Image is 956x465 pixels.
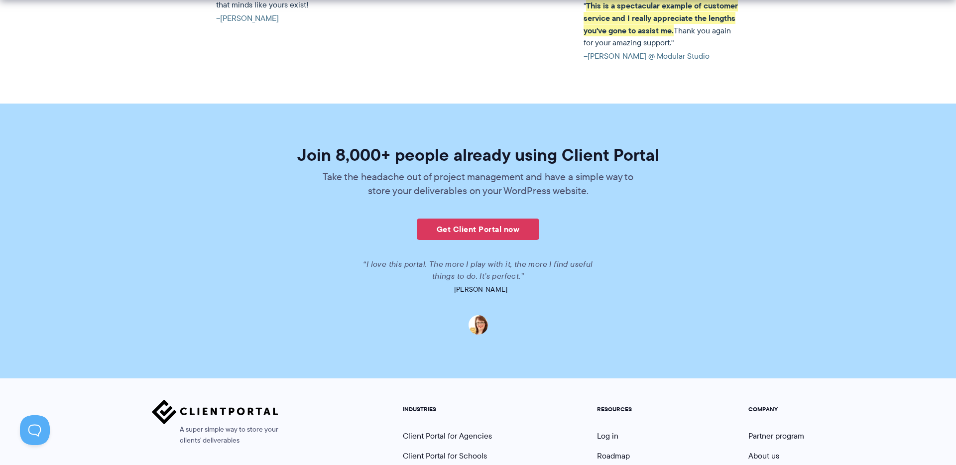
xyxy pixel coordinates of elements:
p: —[PERSON_NAME] [199,282,758,296]
a: About us [748,450,779,462]
span: A super simple way to store your clients' deliverables [152,424,278,446]
h5: COMPANY [748,406,804,413]
a: Partner program [748,430,804,442]
iframe: Toggle Customer Support [20,415,50,445]
p: “I love this portal. The more I play with it, the more I find useful things to do. It’s perfect.” [351,258,605,282]
a: Log in [597,430,618,442]
a: Roadmap [597,450,630,462]
a: Get Client Portal now [417,219,539,240]
cite: –[PERSON_NAME] [216,12,372,24]
h5: INDUSTRIES [403,406,503,413]
h5: RESOURCES [597,406,655,413]
p: Take the headache out of project management and have a simple way to store your deliverables on y... [316,170,640,198]
cite: –[PERSON_NAME] @ Modular Studio [584,50,740,62]
h2: Join 8,000+ people already using Client Portal [199,146,758,163]
a: Client Portal for Schools [403,450,487,462]
a: Client Portal for Agencies [403,430,492,442]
